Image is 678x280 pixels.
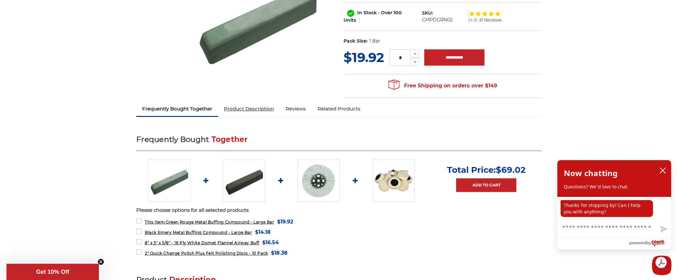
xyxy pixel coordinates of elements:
span: Together [211,135,248,144]
p: Questions? We'd love to chat. [564,184,665,190]
span: 21 Reviews [479,18,501,22]
strong: This Item: [145,220,166,224]
span: Green Rouge Metal Buffing Compound - Large Bar [145,220,274,224]
p: Thanks for stopping by! Can I help you with anything? [561,200,653,217]
span: by [646,239,651,247]
span: Free Shipping on orders over $149 [388,79,497,92]
a: Reviews [280,102,312,116]
span: Black Emery Metal Buffing Compound - Large Bar [145,230,252,235]
span: 8" x 3" x 5/8" - 16 Ply White Domet Flannel Airway Buff [145,240,259,245]
span: $18.38 [271,248,288,257]
a: Add to Cart [456,178,516,192]
div: chat [557,197,671,220]
div: olark chatbox [557,160,671,249]
span: $14.18 [255,228,271,236]
h2: Now chatting [564,167,617,180]
span: - Over [378,10,392,16]
span: $19.92 [344,49,384,65]
button: close chatbox [658,166,668,175]
dd: 1 Bar [369,38,380,45]
span: In Stock [357,10,377,16]
span: Frequently Bought [136,135,209,144]
a: Product Description [218,102,280,116]
span: Get 10% Off [36,269,69,275]
dt: SKU: [422,10,433,17]
dd: CMPDGRN02 [422,17,453,23]
button: Close teaser [98,259,104,265]
span: $69.02 [496,165,525,175]
div: Get 10% OffClose teaser [7,264,99,280]
span: $19.92 [277,217,293,226]
dt: Pack Size: [344,38,368,45]
button: Close Chatbox [652,256,671,275]
span: (4.9) [468,18,478,22]
span: $16.54 [262,238,279,247]
img: Green Rouge Aluminum Buffing Compound [148,159,190,202]
span: 100 [394,10,402,16]
a: Related Products [312,102,366,116]
a: Frequently Bought Together [136,102,218,116]
span: 2" Quick Change Polish Plus Felt Polishing Discs - 10 Pack [145,251,268,256]
button: Send message [655,222,671,237]
span: Units [344,17,356,23]
span: powered [629,239,646,247]
p: Total Price: [447,165,525,175]
a: Powered by Olark [629,237,671,249]
p: Please choose options for all selected products [136,207,542,214]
